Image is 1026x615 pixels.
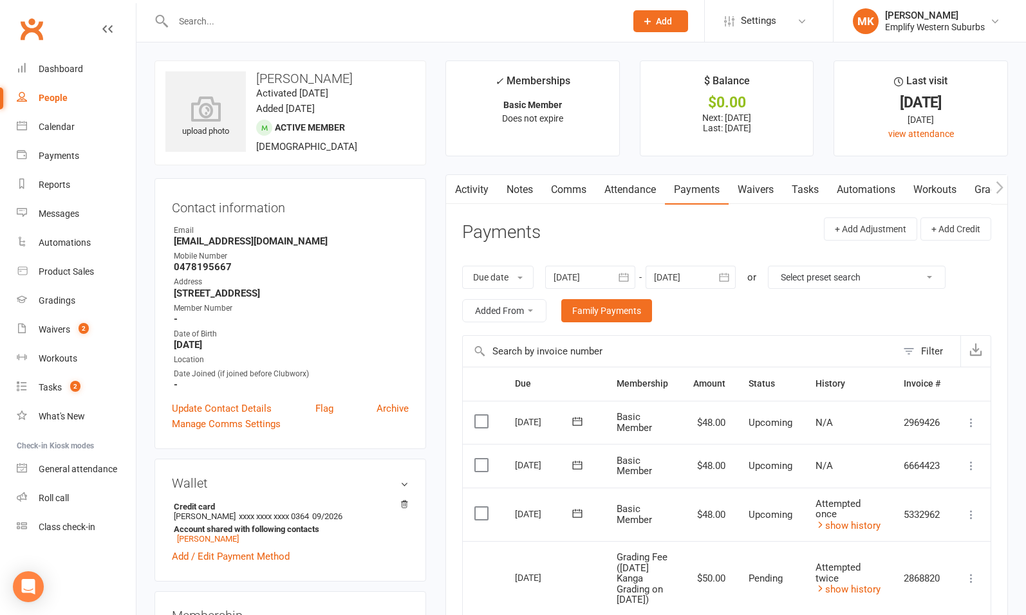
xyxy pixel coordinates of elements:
div: or [747,270,756,285]
div: MK [853,8,879,34]
div: Waivers [39,324,70,335]
div: Messages [39,208,79,219]
div: Last visit [894,73,947,96]
span: Does not expire [502,113,563,124]
button: + Add Adjustment [824,217,917,241]
div: Email [174,225,409,237]
div: Location [174,354,409,366]
div: $0.00 [652,96,802,109]
th: Invoice # [892,367,952,400]
div: Automations [39,237,91,248]
a: Product Sales [17,257,136,286]
strong: - [174,313,409,325]
span: Basic Member [617,455,652,477]
a: Payments [665,175,729,205]
input: Search by invoice number [463,336,897,367]
a: Update Contact Details [172,401,272,416]
th: Amount [682,367,737,400]
div: General attendance [39,464,117,474]
a: Workouts [904,175,965,205]
span: Upcoming [749,460,792,472]
span: Attempted once [816,498,861,520]
button: Filter [897,336,960,367]
div: [DATE] [515,412,574,432]
div: [DATE] [515,504,574,524]
div: Member Number [174,302,409,315]
div: $ Balance [704,73,750,96]
div: Memberships [495,73,570,96]
span: Upcoming [749,509,792,520]
span: xxxx xxxx xxxx 0364 [239,511,309,521]
i: ✓ [495,75,503,87]
button: Added From [462,299,546,322]
input: Search... [169,12,617,30]
li: [PERSON_NAME] [172,500,409,546]
strong: [EMAIL_ADDRESS][DOMAIN_NAME] [174,235,409,247]
span: 09/2026 [312,511,342,521]
span: [DEMOGRAPHIC_DATA] [256,141,357,152]
strong: Basic Member [503,100,562,110]
span: Pending [749,573,783,584]
a: Notes [498,175,542,205]
a: Reports [17,170,136,199]
div: What's New [39,411,85,421]
td: 2969426 [892,401,952,445]
h3: [PERSON_NAME] [165,71,415,86]
span: Upcoming [749,417,792,428]
div: Filter [921,344,943,359]
div: Reports [39,179,70,190]
div: Roll call [39,493,69,503]
div: Address [174,276,409,288]
a: Roll call [17,484,136,513]
span: N/A [816,460,833,472]
time: Added [DATE] [256,103,315,115]
div: Product Sales [39,266,94,277]
div: Class check-in [39,522,95,532]
div: [PERSON_NAME] [885,10,985,21]
button: + Add Credit [920,217,991,241]
a: show history [816,583,881,595]
a: Flag [315,401,333,416]
div: Mobile Number [174,250,409,262]
a: People [17,84,136,113]
div: upload photo [165,96,246,138]
td: 5332962 [892,488,952,542]
span: N/A [816,417,833,428]
div: Workouts [39,353,77,363]
td: $48.00 [682,444,737,488]
a: Calendar [17,113,136,142]
strong: Credit card [174,502,402,511]
div: Dashboard [39,64,83,74]
span: Settings [741,6,776,35]
td: $48.00 [682,401,737,445]
h3: Payments [462,223,541,243]
button: Due date [462,266,534,289]
th: Membership [605,367,682,400]
span: Add [656,16,672,26]
a: Tasks 2 [17,373,136,402]
strong: 0478195667 [174,261,409,273]
a: Family Payments [561,299,652,322]
a: Comms [542,175,595,205]
a: General attendance kiosk mode [17,455,136,484]
span: Basic Member [617,503,652,526]
time: Activated [DATE] [256,87,328,99]
a: Dashboard [17,55,136,84]
strong: [DATE] [174,339,409,351]
div: [DATE] [846,113,996,127]
strong: Account shared with following contacts [174,524,402,534]
td: $48.00 [682,488,737,542]
span: 2 [70,381,80,392]
div: Open Intercom Messenger [13,571,44,602]
div: [DATE] [846,96,996,109]
span: Grading Fee ([DATE] Kanga Grading on [DATE]) [617,551,667,605]
div: Gradings [39,295,75,306]
a: Messages [17,199,136,228]
div: Payments [39,151,79,161]
a: [PERSON_NAME] [177,534,239,544]
a: Gradings [17,286,136,315]
div: [DATE] [515,455,574,475]
a: Manage Comms Settings [172,416,281,432]
a: Automations [828,175,904,205]
a: Archive [377,401,409,416]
